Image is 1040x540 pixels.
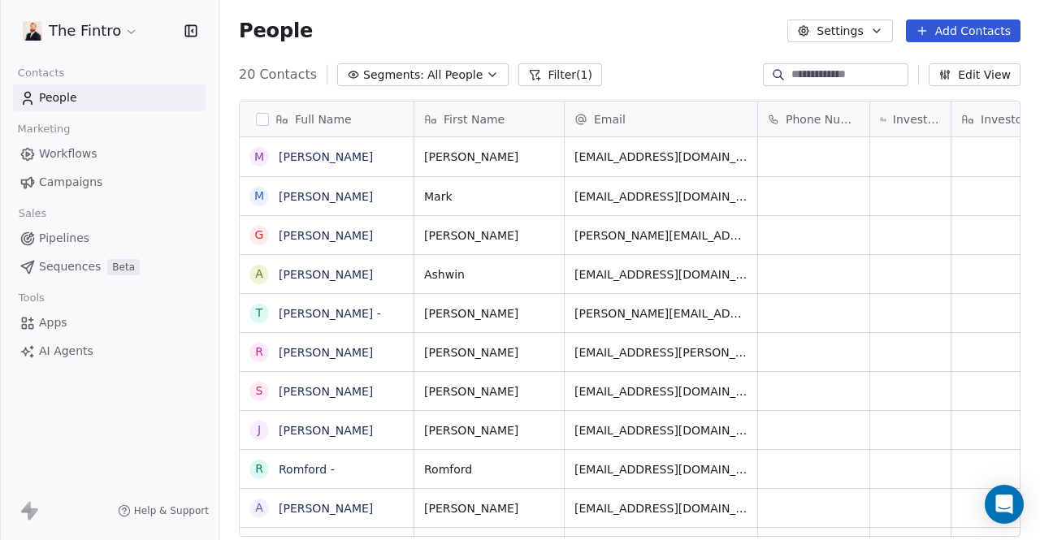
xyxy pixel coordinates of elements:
span: [PERSON_NAME] [424,383,554,400]
span: [EMAIL_ADDRESS][DOMAIN_NAME] [574,383,747,400]
span: [EMAIL_ADDRESS][DOMAIN_NAME] [574,422,747,438]
a: Pipelines [13,225,206,252]
span: Email [594,111,626,127]
span: Help & Support [134,504,209,517]
div: G [255,227,264,244]
span: Mark [424,188,554,205]
a: Workflows [13,140,206,167]
span: Workflows [39,145,97,162]
span: [PERSON_NAME][EMAIL_ADDRESS][DOMAIN_NAME] [574,227,747,244]
a: [PERSON_NAME] [279,268,373,281]
a: SequencesBeta [13,253,206,280]
span: Campaigns [39,174,102,191]
span: Phone Number [786,111,860,127]
span: Romford [424,461,554,477]
span: Ashwin [424,266,554,283]
span: [EMAIL_ADDRESS][PERSON_NAME][DOMAIN_NAME] [574,344,747,361]
div: T [256,305,263,322]
div: M [254,188,264,205]
div: Open Intercom Messenger [985,485,1024,524]
a: Romford - [279,463,335,476]
a: Help & Support [118,504,209,517]
div: Phone Number [758,102,869,136]
div: A [255,266,263,283]
span: [EMAIL_ADDRESS][DOMAIN_NAME] [574,500,747,516]
span: People [39,89,77,106]
span: Sequences [39,258,101,275]
a: [PERSON_NAME] [279,150,373,163]
span: [PERSON_NAME] [424,500,554,516]
span: Apps [39,314,67,331]
a: [PERSON_NAME] [279,385,373,398]
span: Investment Level [893,111,941,127]
div: M [254,149,264,166]
span: Contacts [11,61,71,85]
span: [PERSON_NAME] [424,422,554,438]
span: Full Name [295,111,352,127]
button: Filter(1) [518,63,602,86]
img: Chris%20Bowyer%201.jpg [23,21,42,41]
span: [PERSON_NAME] [424,344,554,361]
span: Sales [11,201,54,226]
button: Settings [787,19,892,42]
span: Segments: [363,67,424,84]
a: Campaigns [13,169,206,196]
span: [EMAIL_ADDRESS][DOMAIN_NAME] [574,461,747,477]
div: S [256,382,263,400]
span: [PERSON_NAME] [424,227,554,244]
div: R [255,343,263,361]
a: [PERSON_NAME] [279,502,373,515]
button: Edit View [929,63,1020,86]
span: [PERSON_NAME][EMAIL_ADDRESS][PERSON_NAME][DOMAIN_NAME] [574,305,747,322]
span: The Fintro [49,20,121,41]
div: Investment Level [870,102,951,136]
span: Marketing [11,117,77,141]
span: Tools [11,286,51,310]
a: Apps [13,309,206,336]
span: [EMAIL_ADDRESS][DOMAIN_NAME] [574,188,747,205]
div: J [258,421,261,438]
div: Email [565,102,757,136]
span: 20 Contacts [239,65,317,84]
span: Pipelines [39,230,89,247]
button: Add Contacts [906,19,1020,42]
a: [PERSON_NAME] [279,424,373,437]
div: R [255,460,263,477]
span: First Name [444,111,505,127]
span: [EMAIL_ADDRESS][DOMAIN_NAME] [574,266,747,283]
div: grid [240,137,414,538]
span: [EMAIL_ADDRESS][DOMAIN_NAME] [574,149,747,165]
span: [PERSON_NAME] [424,149,554,165]
div: First Name [414,102,564,136]
a: [PERSON_NAME] - [279,307,381,320]
span: Beta [107,259,140,275]
div: A [255,499,263,516]
span: All People [427,67,483,84]
span: [PERSON_NAME] [424,305,554,322]
span: AI Agents [39,343,93,360]
div: Full Name [240,102,414,136]
a: People [13,84,206,111]
span: People [239,19,313,43]
a: [PERSON_NAME] [279,346,373,359]
a: AI Agents [13,338,206,365]
button: The Fintro [19,17,141,45]
a: [PERSON_NAME] [279,229,373,242]
a: [PERSON_NAME] [279,190,373,203]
